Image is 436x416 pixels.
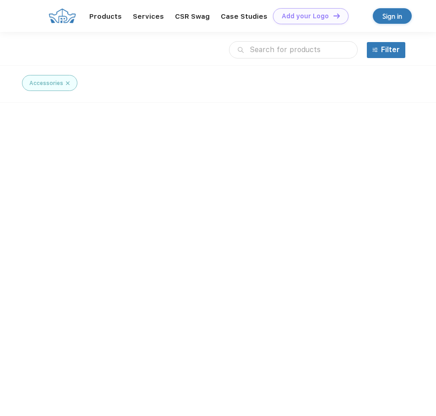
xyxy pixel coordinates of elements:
img: filter.svg [372,47,378,53]
img: FP-CROWN.png [49,8,76,23]
img: filter_cancel.svg [66,79,70,87]
div: Sign in [382,11,402,21]
img: search.svg [238,47,244,53]
a: Products [89,12,122,21]
img: DT [333,13,340,18]
a: CSR Swag [175,12,210,21]
input: Search for products [229,41,358,59]
a: Sign in [373,8,412,24]
div: Accessories [29,79,63,87]
a: Services [133,12,164,21]
div: Filter [381,44,400,55]
div: Add your Logo [282,12,329,20]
